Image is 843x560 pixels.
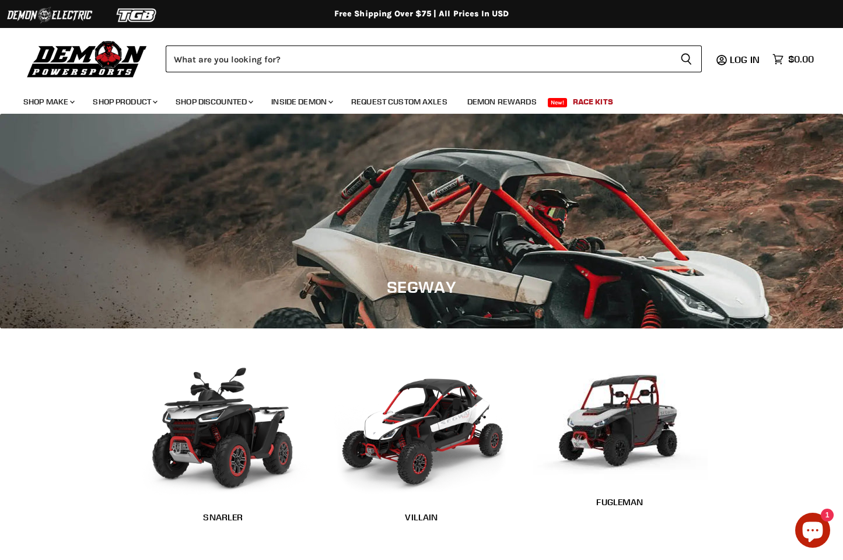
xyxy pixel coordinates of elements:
button: Search [671,45,702,72]
span: New! [548,98,568,107]
h1: Segway [18,277,825,297]
input: Search [166,45,671,72]
h2: Villain [334,511,509,523]
a: Fugleman [533,489,708,516]
a: Shop Discounted [167,90,260,114]
img: Demon Electric Logo 2 [6,4,93,26]
a: Shop Make [15,90,82,114]
h2: Fugleman [533,496,708,508]
a: $0.00 [767,51,820,68]
a: Demon Rewards [459,90,545,114]
img: TGB Logo 2 [93,4,181,26]
img: villain.png [334,363,509,495]
h2: Snarler [136,511,311,523]
span: Log in [730,54,760,65]
a: Request Custom Axles [342,90,456,114]
img: snarler.png [136,363,311,495]
span: $0.00 [788,54,814,65]
form: Product [166,45,702,72]
a: Snarler [136,503,311,530]
a: Race Kits [564,90,622,114]
img: fugleman.jpg [533,363,708,480]
a: Inside Demon [263,90,340,114]
img: Demon Powersports [23,38,151,79]
inbox-online-store-chat: Shopify online store chat [792,513,834,551]
a: Villain [334,503,509,530]
ul: Main menu [15,85,811,114]
a: Log in [725,54,767,65]
a: Shop Product [84,90,165,114]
